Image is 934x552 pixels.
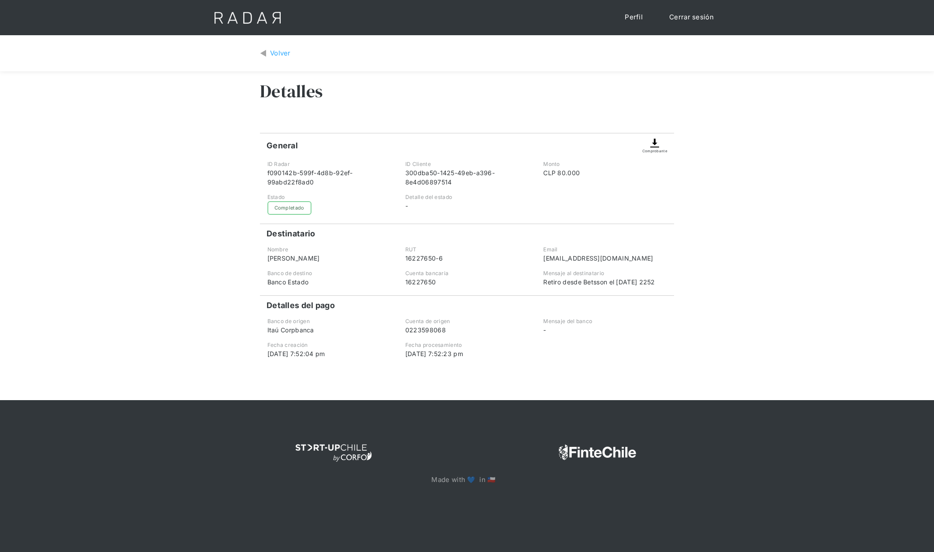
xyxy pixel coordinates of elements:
div: Banco Estado [267,277,391,287]
div: ID Radar [267,160,391,168]
div: [DATE] 7:52:23 pm [405,349,529,358]
div: RUT [405,246,529,254]
div: [EMAIL_ADDRESS][DOMAIN_NAME] [543,254,667,263]
div: - [543,325,667,335]
div: Itaú Corpbanca [267,325,391,335]
div: - [405,201,529,210]
div: Banco de destino [267,269,391,277]
div: Volver [270,48,291,59]
div: Monto [543,160,667,168]
div: 16227650-6 [405,254,529,263]
p: Made with 💙 in 🇨🇱 [431,475,502,485]
div: Completado [267,201,311,215]
div: f090142b-599f-4d8b-92ef-99abd22f8ad0 [267,168,391,187]
div: 16227650 [405,277,529,287]
a: Volver [260,48,291,59]
div: Comprobante [642,148,667,154]
div: Email [543,246,667,254]
div: 0223598068 [405,325,529,335]
div: Retiro desde Betsson el [DATE] 2252 [543,277,667,287]
div: [DATE] 7:52:04 pm [267,349,391,358]
a: Cerrar sesión [660,9,723,26]
div: 300dba50-1425-49eb-a396-8e4d06897514 [405,168,529,187]
div: Nombre [267,246,391,254]
a: Perfil [616,9,652,26]
h4: Detalles del pago [267,300,335,311]
div: Banco de origen [267,317,391,325]
div: [PERSON_NAME] [267,254,391,263]
div: Detalle del estado [405,193,529,201]
div: Fecha procesamiento [405,341,529,349]
div: Fecha creación [267,341,391,349]
h4: Destinatario [267,228,315,239]
h4: General [267,140,298,151]
div: ID Cliente [405,160,529,168]
div: CLP 80.000 [543,168,667,177]
div: Mensaje al destinatario [543,269,667,277]
div: Estado [267,193,391,201]
div: Cuenta bancaria [405,269,529,277]
h3: Detalles [260,80,322,102]
div: Cuenta de origen [405,317,529,325]
img: Descargar comprobante [649,138,660,148]
div: Mensaje del banco [543,317,667,325]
